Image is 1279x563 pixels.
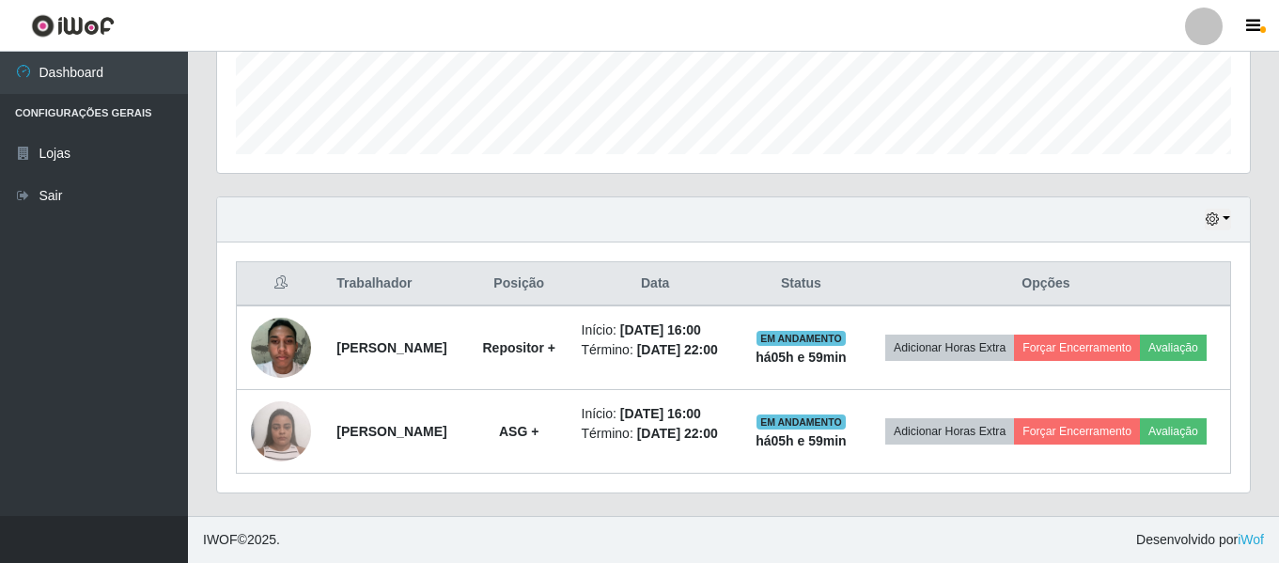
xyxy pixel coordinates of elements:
[756,433,847,448] strong: há 05 h e 59 min
[1136,530,1264,550] span: Desenvolvido por
[582,424,729,444] li: Término:
[1140,335,1207,361] button: Avaliação
[637,426,718,441] time: [DATE] 22:00
[885,335,1014,361] button: Adicionar Horas Extra
[1014,418,1140,445] button: Forçar Encerramento
[637,342,718,357] time: [DATE] 22:00
[1238,532,1264,547] a: iWof
[756,414,846,430] span: EM ANDAMENTO
[336,340,446,355] strong: [PERSON_NAME]
[251,307,311,387] img: 1752181822645.jpeg
[31,14,115,38] img: CoreUI Logo
[862,262,1231,306] th: Opções
[582,340,729,360] li: Término:
[203,530,280,550] span: © 2025 .
[582,321,729,340] li: Início:
[741,262,862,306] th: Status
[468,262,570,306] th: Posição
[885,418,1014,445] button: Adicionar Horas Extra
[336,424,446,439] strong: [PERSON_NAME]
[1014,335,1140,361] button: Forçar Encerramento
[483,340,555,355] strong: Repositor +
[1140,418,1207,445] button: Avaliação
[620,406,701,421] time: [DATE] 16:00
[756,331,846,346] span: EM ANDAMENTO
[325,262,468,306] th: Trabalhador
[582,404,729,424] li: Início:
[499,424,538,439] strong: ASG +
[620,322,701,337] time: [DATE] 16:00
[251,391,311,471] img: 1756738069373.jpeg
[203,532,238,547] span: IWOF
[570,262,741,306] th: Data
[756,350,847,365] strong: há 05 h e 59 min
